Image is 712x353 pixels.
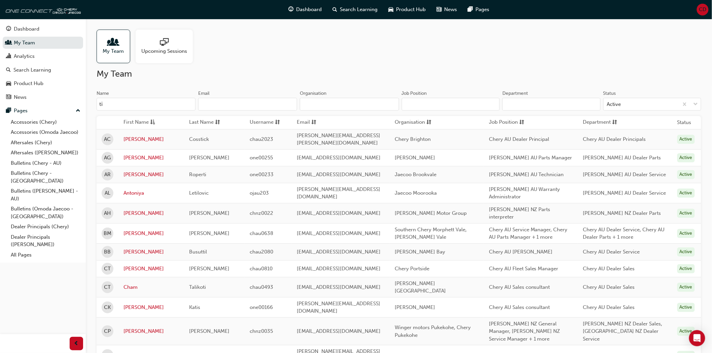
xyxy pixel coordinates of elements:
[583,210,661,216] span: [PERSON_NAME] NZ Dealer Parts
[395,136,431,142] span: Chery Brighton
[123,189,179,197] a: Antoniya
[583,190,666,196] span: [PERSON_NAME] AU Dealer Service
[104,230,111,237] span: BM
[395,155,435,161] span: [PERSON_NAME]
[136,30,198,63] a: Upcoming Sessions
[444,6,457,13] span: News
[97,69,701,79] h2: My Team
[395,171,436,178] span: Jaecoo Brookvale
[97,98,195,111] input: Name
[395,324,471,338] span: Winger motors Pukekohe, Chery Pukekohe
[297,284,381,290] span: [EMAIL_ADDRESS][DOMAIN_NAME]
[250,304,273,310] span: one00166
[502,98,601,111] input: Department
[250,171,274,178] span: one00233
[677,135,695,144] div: Active
[6,67,11,73] span: search-icon
[697,4,709,15] button: CD
[402,98,500,111] input: Job Position
[250,266,273,272] span: chau0810
[489,321,560,342] span: [PERSON_NAME] NZ General Manager, [PERSON_NAME] NZ Service Manager + 1 more
[489,118,526,127] button: Job Positionsorting-icon
[189,210,229,216] span: [PERSON_NAME]
[8,127,83,138] a: Accessories (Omoda Jaecoo)
[583,304,635,310] span: Chery AU Dealer Sales
[583,118,611,127] span: Department
[189,328,229,334] span: [PERSON_NAME]
[402,90,427,97] div: Job Position
[489,304,550,310] span: Chery AU Sales consultant
[275,118,280,127] span: sorting-icon
[3,3,81,16] img: oneconnect
[468,5,473,14] span: pages-icon
[250,249,273,255] span: chau2080
[189,171,206,178] span: Roperti
[475,6,489,13] span: Pages
[109,38,118,47] span: people-icon
[489,136,549,142] span: Chery AU Dealer Principal
[198,90,210,97] div: Email
[327,3,383,16] a: search-iconSearch Learning
[250,284,273,290] span: chau0493
[689,330,705,346] div: Open Intercom Messenger
[3,50,83,63] a: Analytics
[8,158,83,168] a: Bulletins (Chery - AU)
[123,283,179,291] a: Cham
[104,154,111,162] span: AG
[123,118,149,127] span: First Name
[583,249,640,255] span: Chery AU Dealer Service
[583,118,620,127] button: Departmentsorting-icon
[395,280,446,294] span: [PERSON_NAME][GEOGRAPHIC_DATA]
[189,155,229,161] span: [PERSON_NAME]
[677,247,695,257] div: Active
[288,5,293,14] span: guage-icon
[489,186,560,200] span: [PERSON_NAME] AU Warranty Administrator
[297,249,381,255] span: [EMAIL_ADDRESS][DOMAIN_NAME]
[583,171,666,178] span: [PERSON_NAME] AU Dealer Service
[123,248,179,256] a: [PERSON_NAME]
[383,3,431,16] a: car-iconProduct Hub
[8,250,83,260] a: All Pages
[189,230,229,236] span: [PERSON_NAME]
[8,138,83,148] a: Aftersales (Chery)
[14,52,35,60] div: Analytics
[699,6,707,13] span: CD
[677,189,695,198] div: Active
[3,23,83,35] a: Dashboard
[693,100,698,109] span: down-icon
[189,304,200,310] span: Katis
[436,5,441,14] span: news-icon
[297,301,380,314] span: [PERSON_NAME][EMAIL_ADDRESS][DOMAIN_NAME]
[123,265,179,273] a: [PERSON_NAME]
[123,171,179,179] a: [PERSON_NAME]
[583,155,661,161] span: [PERSON_NAME] AU Dealer Parts
[189,118,214,127] span: Last Name
[297,186,380,200] span: [PERSON_NAME][EMAIL_ADDRESS][DOMAIN_NAME]
[104,327,111,335] span: CP
[583,136,646,142] span: Chery AU Dealer Principals
[395,210,467,216] span: [PERSON_NAME] Motor Group
[388,5,393,14] span: car-icon
[297,266,381,272] span: [EMAIL_ADDRESS][DOMAIN_NAME]
[583,284,635,290] span: Chery AU Dealer Sales
[283,3,327,16] a: guage-iconDashboard
[8,222,83,232] a: Dealer Principals (Chery)
[395,249,445,255] span: [PERSON_NAME] Bay
[189,284,206,290] span: Talikoti
[97,90,109,97] div: Name
[297,118,334,127] button: Emailsorting-icon
[189,190,209,196] span: Letilovic
[6,26,11,32] span: guage-icon
[123,209,179,217] a: [PERSON_NAME]
[677,153,695,162] div: Active
[6,40,11,46] span: people-icon
[489,249,553,255] span: Chery AU [PERSON_NAME]
[519,118,524,127] span: sorting-icon
[297,210,381,216] span: [EMAIL_ADDRESS][DOMAIN_NAME]
[250,328,273,334] span: chnz0035
[8,204,83,222] a: Bulletins (Omoda Jaecoo - [GEOGRAPHIC_DATA])
[250,118,274,127] span: Username
[607,101,621,108] div: Active
[6,53,11,60] span: chart-icon
[395,190,437,196] span: Jaecoo Moorooka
